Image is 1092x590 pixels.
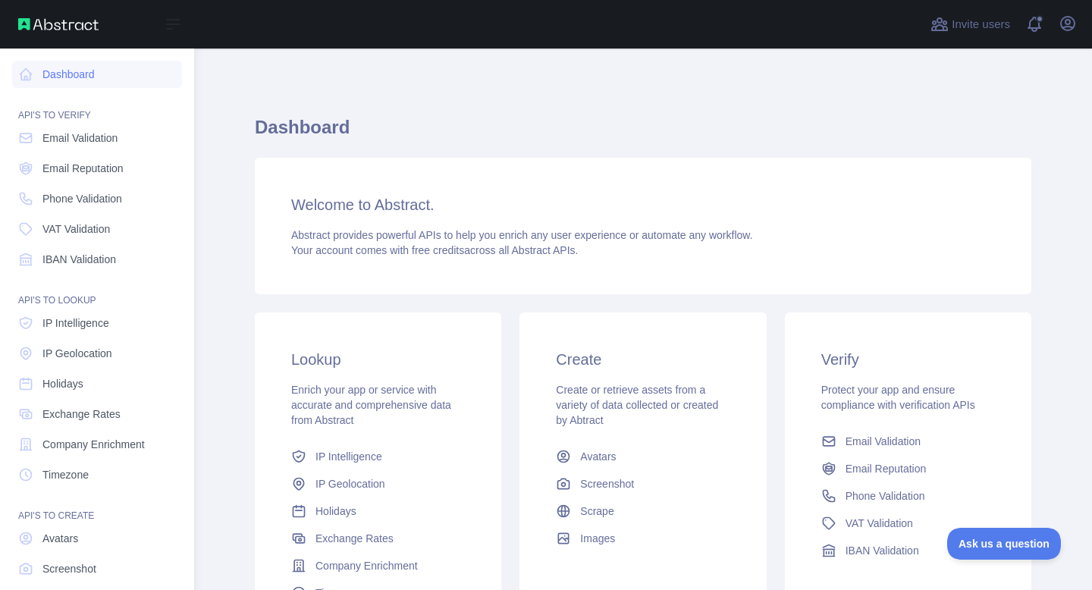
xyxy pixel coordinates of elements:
a: IBAN Validation [815,537,1001,564]
a: Avatars [550,443,736,470]
a: Exchange Rates [285,525,471,552]
span: Your account comes with across all Abstract APIs. [291,244,578,256]
a: Exchange Rates [12,400,182,428]
a: VAT Validation [12,215,182,243]
a: Email Validation [12,124,182,152]
a: VAT Validation [815,510,1001,537]
span: Avatars [42,531,78,546]
span: IBAN Validation [846,543,919,558]
div: API'S TO VERIFY [12,91,182,121]
span: IP Intelligence [315,449,382,464]
a: Email Reputation [815,455,1001,482]
h3: Welcome to Abstract. [291,194,995,215]
a: Screenshot [12,555,182,582]
h3: Create [556,349,730,370]
span: Invite users [952,16,1010,33]
a: Screenshot [550,470,736,497]
span: Enrich your app or service with accurate and comprehensive data from Abstract [291,384,451,426]
a: Dashboard [12,61,182,88]
span: Timezone [42,467,89,482]
h1: Dashboard [255,115,1031,152]
span: VAT Validation [846,516,913,531]
a: IP Intelligence [12,309,182,337]
a: IBAN Validation [12,246,182,273]
span: Phone Validation [846,488,925,504]
a: Email Validation [815,428,1001,455]
span: Email Reputation [846,461,927,476]
div: API'S TO LOOKUP [12,276,182,306]
a: IP Geolocation [285,470,471,497]
span: Abstract provides powerful APIs to help you enrich any user experience or automate any workflow. [291,229,753,241]
span: Protect your app and ensure compliance with verification APIs [821,384,975,411]
a: IP Intelligence [285,443,471,470]
span: Exchange Rates [42,406,121,422]
span: Holidays [315,504,356,519]
span: Company Enrichment [315,558,418,573]
span: IP Intelligence [42,315,109,331]
a: IP Geolocation [12,340,182,367]
span: Scrape [580,504,613,519]
span: IP Geolocation [42,346,112,361]
span: IP Geolocation [315,476,385,491]
iframe: Toggle Customer Support [947,528,1062,560]
span: Phone Validation [42,191,122,206]
a: Company Enrichment [285,552,471,579]
span: Email Reputation [42,161,124,176]
a: Avatars [12,525,182,552]
span: Email Validation [42,130,118,146]
span: Exchange Rates [315,531,394,546]
a: Timezone [12,461,182,488]
h3: Lookup [291,349,465,370]
a: Company Enrichment [12,431,182,458]
span: Images [580,531,615,546]
img: Abstract API [18,18,99,30]
span: free credits [412,244,464,256]
a: Phone Validation [12,185,182,212]
span: Avatars [580,449,616,464]
h3: Verify [821,349,995,370]
span: IBAN Validation [42,252,116,267]
a: Scrape [550,497,736,525]
span: Screenshot [42,561,96,576]
div: API'S TO CREATE [12,491,182,522]
button: Invite users [927,12,1013,36]
span: Screenshot [580,476,634,491]
a: Holidays [285,497,471,525]
span: Create or retrieve assets from a variety of data collected or created by Abtract [556,384,718,426]
span: VAT Validation [42,221,110,237]
a: Phone Validation [815,482,1001,510]
span: Holidays [42,376,83,391]
span: Email Validation [846,434,921,449]
a: Email Reputation [12,155,182,182]
a: Holidays [12,370,182,397]
span: Company Enrichment [42,437,145,452]
a: Images [550,525,736,552]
